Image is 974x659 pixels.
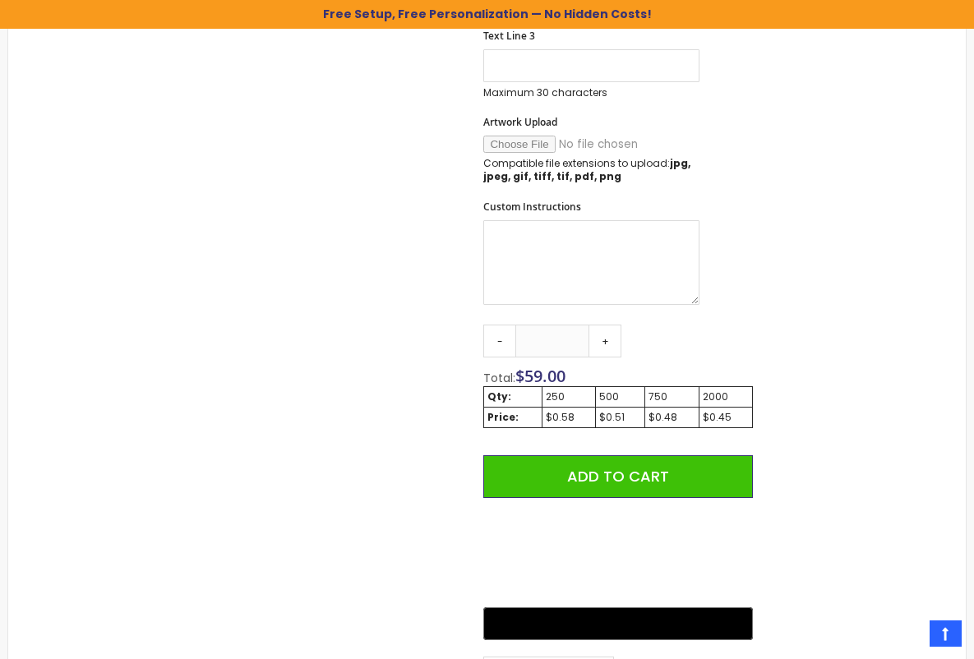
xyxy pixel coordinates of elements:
strong: Qty: [487,389,511,403]
div: 500 [599,390,641,403]
iframe: Google Customer Reviews [838,615,974,659]
div: $0.58 [546,411,593,424]
div: $0.51 [599,411,641,424]
button: Buy with GPay [483,607,753,640]
div: $0.45 [703,411,750,424]
span: Text Line 3 [483,29,535,43]
p: Maximum 30 characters [483,86,699,99]
span: Artwork Upload [483,115,557,129]
a: + [589,325,621,357]
button: Add to Cart [483,455,753,498]
div: $0.48 [649,411,695,424]
a: - [483,325,516,357]
div: 2000 [703,390,750,403]
strong: jpg, jpeg, gif, tiff, tif, pdf, png [483,156,690,183]
span: 59.00 [524,365,565,387]
strong: Price: [487,410,519,424]
div: 750 [649,390,695,403]
p: Compatible file extensions to upload: [483,157,699,183]
span: Total: [483,370,515,386]
span: $ [515,365,565,387]
span: Custom Instructions [483,200,581,214]
iframe: PayPal [483,510,753,596]
span: Add to Cart [567,466,669,486]
div: 250 [546,390,593,403]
